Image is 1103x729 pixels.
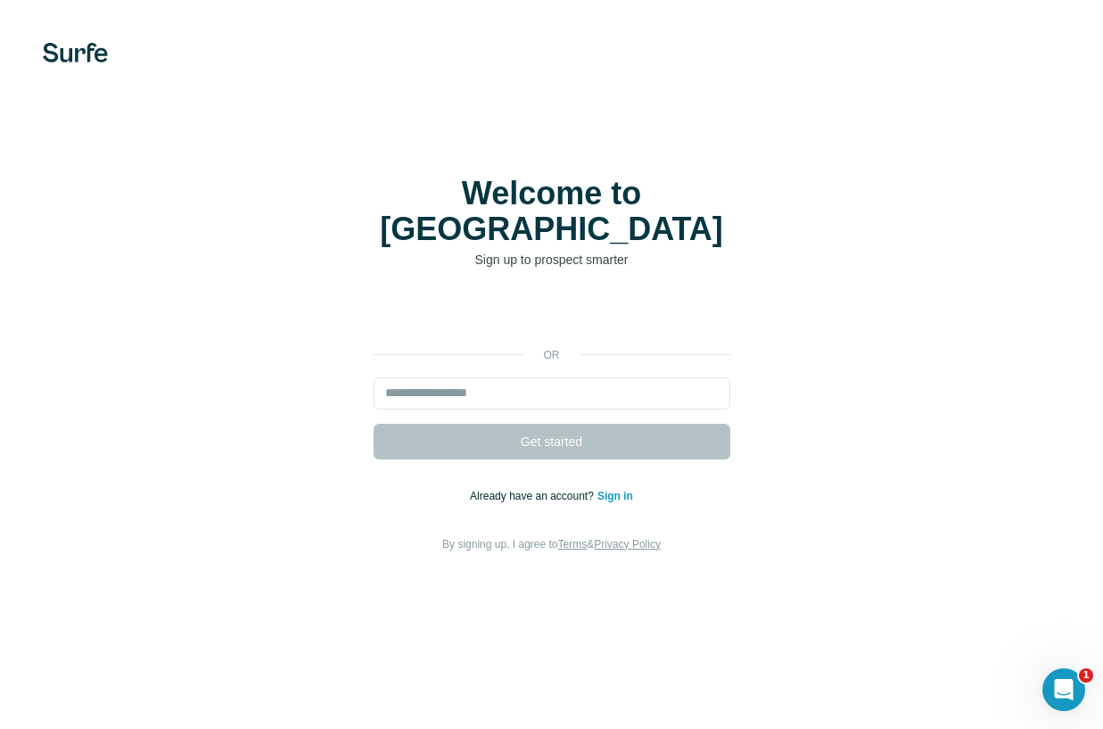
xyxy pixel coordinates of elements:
a: Sign in [597,490,633,502]
img: Surfe's logo [43,43,108,62]
iframe: Botón Iniciar sesión con Google [365,295,739,335]
span: 1 [1079,668,1093,683]
iframe: Intercom live chat [1042,668,1085,711]
h1: Welcome to [GEOGRAPHIC_DATA] [374,176,730,247]
p: or [523,347,580,363]
a: Terms [558,538,588,551]
span: By signing up, I agree to & [442,538,661,551]
p: Sign up to prospect smarter [374,251,730,269]
span: Already have an account? [470,490,597,502]
a: Privacy Policy [594,538,661,551]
